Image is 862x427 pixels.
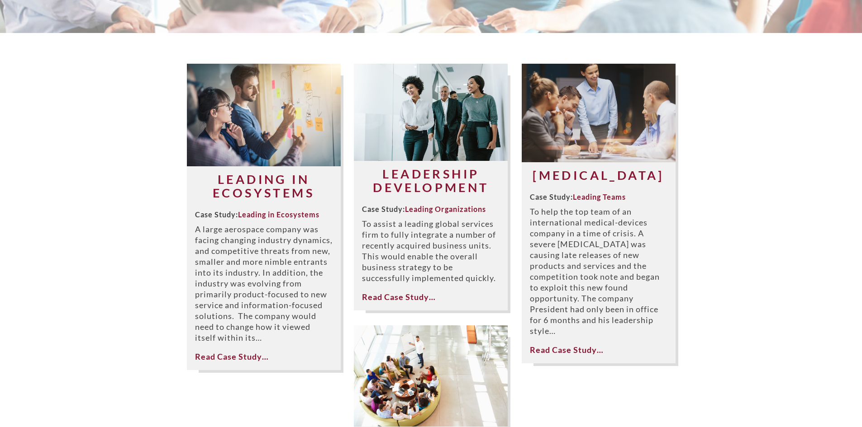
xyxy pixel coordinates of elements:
img: Leading in Ecosystems [187,64,341,166]
p: To help the top team of an international medical-devices company in a time of crisis. A severe [M... [530,206,667,336]
a: [MEDICAL_DATA] [533,168,664,183]
img: Leadership Development [354,64,508,160]
p: To assist a leading global services firm to fully integrate a number of recently acquired busines... [362,218,500,283]
img: Crisis Intervention [522,64,676,162]
a: Leadership Development [373,166,489,195]
img: Re-energizing a Team [354,325,508,427]
a: Leading Organizations [405,205,486,213]
div: Case Study: [195,209,333,220]
div: Case Study: [530,192,667,202]
a: Read Case Study… [195,352,269,361]
p: A large aerospace company was facing changing industry dynamics, and competitive threats from new... [195,224,333,343]
a: Read Case Study… [530,345,604,355]
a: Leading Teams [573,192,626,201]
a: Read Case Study… [362,292,436,302]
a: Leading in Ecosystems [238,210,319,219]
a: Leading in Ecosystems [213,172,314,200]
div: Case Study: [362,204,500,215]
